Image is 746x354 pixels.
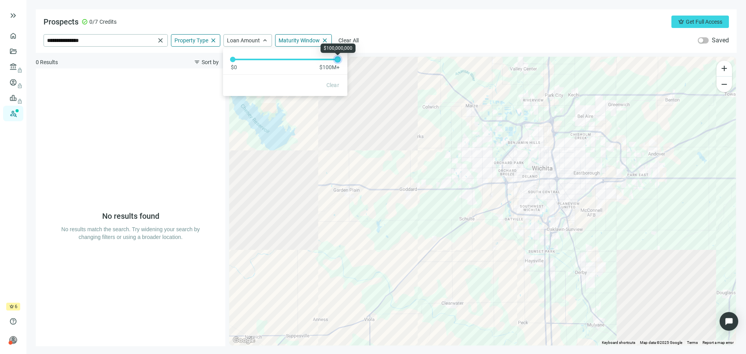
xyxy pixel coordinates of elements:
[9,336,17,344] span: person
[712,37,729,44] label: Saved
[323,79,343,91] button: Clear
[194,59,200,65] span: filter_list
[720,64,729,73] span: add
[261,37,268,44] span: keyboard_arrow_up
[335,34,363,47] button: Clear All
[231,335,257,345] a: Open this area in Google Maps (opens a new window)
[82,19,88,25] span: check_circle
[210,37,217,44] span: close
[174,37,208,44] span: Property Type
[202,59,219,65] span: Sort by
[231,63,237,71] span: $0
[640,340,682,345] span: Map data ©2025 Google
[279,37,320,44] span: Maturity Window
[99,18,117,26] span: Credits
[36,58,58,66] span: 0 Results
[61,226,200,240] span: No results match the search. Try widening your search by changing filters or using a broader loca...
[671,16,729,28] button: crownGet Full Access
[338,37,359,44] span: Clear All
[321,44,356,53] div: $100,000,000
[319,63,340,71] span: $100M+
[678,19,684,25] span: crown
[720,312,738,331] div: Open Intercom Messenger
[702,340,734,345] a: Report a map error
[9,317,17,325] span: help
[227,37,260,44] span: Loan Amount
[157,37,164,44] span: close
[321,37,328,44] span: close
[9,304,14,309] span: crown
[89,18,98,26] span: 0/7
[44,17,78,26] span: Prospects
[687,340,698,345] a: Terms (opens in new tab)
[720,80,729,89] span: remove
[9,11,18,20] button: keyboard_double_arrow_right
[686,19,722,25] span: Get Full Access
[602,340,635,345] button: Keyboard shortcuts
[187,56,225,68] button: filter_listSort by
[15,303,17,310] span: 6
[231,335,257,345] img: Google
[61,211,200,221] h5: No results found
